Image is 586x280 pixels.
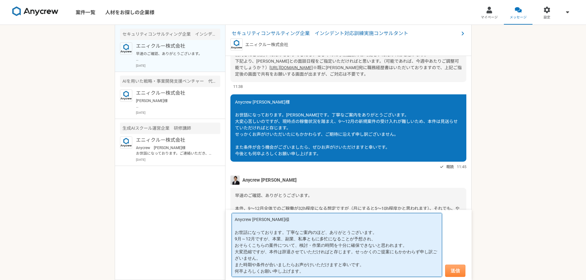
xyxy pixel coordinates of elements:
[235,100,458,156] span: Anycrew [PERSON_NAME]様 お世話になっております。[PERSON_NAME]です。丁寧なご案内をありがとうございます。 大変心苦しいのですが、現時点の稼働状況を踏まえ、9～1...
[136,136,212,144] p: エニィクルー株式会社
[481,15,498,20] span: マイページ
[136,89,212,97] p: エニィクルー株式会社
[446,163,454,171] span: 既読
[230,175,240,185] img: MHYT8150_2.jpg
[235,65,462,77] span: ※既に[PERSON_NAME]宛に職務経歴書はいただいておりますので、上記ご指定後の画面で共有をお願いする画面が出ますが、ご対応は不要です。
[136,51,212,62] p: 早速のご確認、ありがとうございます。 本件、9〜12月全体でのご稼働が32h程度になる想定ですが（月にすると5〜10h程度かと思われます）、それでも、やはりご対応としては難しいでしょうか？ ※念...
[445,265,465,277] button: 送信
[230,38,243,51] img: logo_text_blue_01.png
[120,42,132,55] img: logo_text_blue_01.png
[457,164,466,170] span: 11:45
[233,84,243,89] span: 11:38
[136,98,212,109] p: [PERSON_NAME]様 ありがとうございます。 先日、テキストでお送りしましたセキュリティコンサルタントにつきましては、別担当から連絡を差し上げたかと思いますので、詳細等、ご確認いただけれ...
[232,213,442,277] textarea: Anycrew [PERSON_NAME]様 お世話になっております。丁寧なご案内のほど、ありがとうございます。 9月～12月ですが、本業、副業、私事ともに多忙になることが予想され、 おそらくこ...
[120,89,132,102] img: logo_text_blue_01.png
[136,42,212,50] p: エニィクルー株式会社
[120,123,220,134] div: 生成AIスクール運営企業 研修講師
[12,6,58,16] img: 8DqYSo04kwAAAAASUVORK5CYII=
[136,110,220,115] p: [DATE]
[136,145,212,156] p: Anycrew [PERSON_NAME]様 お世話になっております。ご連絡いただき、ありがとうございます。 現在、フルタイムで働いておりますので、ご提示いただいた時間帯の確保は難しい状態です。...
[120,76,220,87] div: AIを用いた戦略・事業開発支援ベンチャー 代表のメンター（業務コンサルタント）
[120,136,132,149] img: logo_text_blue_01.png
[510,15,527,20] span: メッセージ
[120,29,220,40] div: セキュリティコンサルティング企業 インシデント対応訓練実施コンサルタント
[269,65,313,70] a: [URL][DOMAIN_NAME]
[136,157,220,162] p: [DATE]
[245,41,288,48] p: エニィクルー株式会社
[544,15,550,20] span: 設定
[136,63,220,68] p: [DATE]
[242,177,297,183] span: Anycrew [PERSON_NAME]
[235,193,460,230] span: 早速のご確認、ありがとうございます。 本件、9〜12月全体でのご稼働が32h程度になる想定ですが（月にすると5〜10h程度かと思われます）、それでも、やはりご対応としては難しいでしょうか？ ※念...
[232,30,459,37] span: セキュリティコンサルティング企業 インシデント対応訓練実施コンサルタント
